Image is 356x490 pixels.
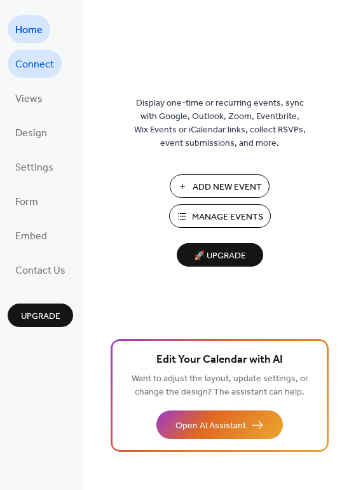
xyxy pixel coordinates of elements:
[8,304,73,327] button: Upgrade
[8,187,46,215] a: Form
[15,89,43,109] span: Views
[15,55,54,75] span: Connect
[15,123,47,144] span: Design
[184,248,256,265] span: 🚀 Upgrade
[132,370,308,401] span: Want to adjust the layout, update settings, or change the design? The assistant can help.
[15,192,38,213] span: Form
[8,15,50,43] a: Home
[8,153,61,181] a: Settings
[15,227,47,247] span: Embed
[177,243,263,267] button: 🚀 Upgrade
[8,221,55,249] a: Embed
[134,97,306,150] span: Display one-time or recurring events, sync with Google, Outlook, Zoom, Eventbrite, Wix Events or ...
[192,211,263,224] span: Manage Events
[8,118,55,146] a: Design
[193,181,262,194] span: Add New Event
[169,204,271,228] button: Manage Events
[170,174,270,198] button: Add New Event
[15,158,53,178] span: Settings
[15,20,43,41] span: Home
[15,261,65,281] span: Contact Us
[175,419,246,433] span: Open AI Assistant
[21,310,60,323] span: Upgrade
[156,351,283,369] span: Edit Your Calendar with AI
[8,50,62,78] a: Connect
[156,410,283,439] button: Open AI Assistant
[8,84,50,112] a: Views
[8,256,73,284] a: Contact Us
